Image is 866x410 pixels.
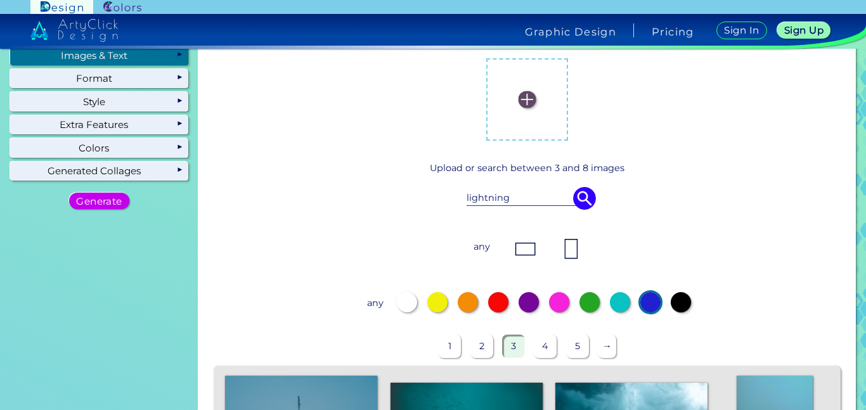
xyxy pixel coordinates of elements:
[75,196,123,206] h5: Generate
[573,187,596,210] img: icon search
[10,115,188,134] div: Extra Features
[598,335,616,358] p: →
[10,92,188,111] div: Style
[10,138,188,157] div: Colors
[470,236,493,259] p: any
[723,25,760,35] h5: Sign In
[652,27,694,37] a: Pricing
[438,335,461,358] p: 1
[715,21,768,40] a: Sign In
[559,236,584,262] img: ex-mb-format-2.jpg
[467,191,588,205] input: Search stock photos..
[776,22,832,39] a: Sign Up
[566,335,589,358] p: 5
[534,335,557,358] p: 4
[214,161,841,176] p: Upload or search between 3 and 8 images
[519,91,536,108] img: icon_plus_white.svg
[103,1,141,13] img: ArtyClick Colors logo
[30,19,118,42] img: artyclick_design_logo_white_combined_path.svg
[10,162,188,181] div: Generated Collages
[10,46,188,65] div: Images & Text
[470,335,493,358] p: 2
[525,27,616,37] h4: Graphic Design
[513,236,538,262] img: ex-mb-format-1.jpg
[10,69,188,88] div: Format
[783,25,824,35] h5: Sign Up
[364,292,387,315] p: any
[502,335,525,358] p: 3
